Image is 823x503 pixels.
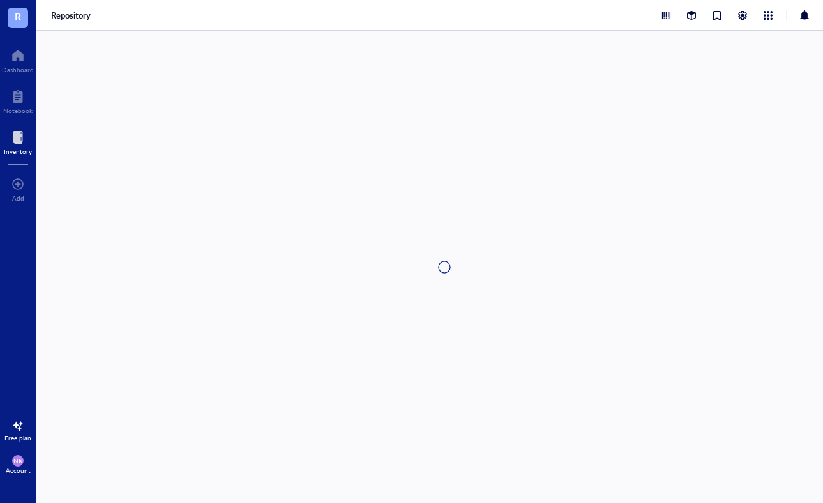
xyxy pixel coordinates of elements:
div: Free plan [4,434,31,442]
a: Repository [51,10,93,21]
div: Inventory [4,148,32,155]
a: Inventory [4,127,32,155]
a: Notebook [3,86,33,114]
span: NK [13,457,23,465]
div: Notebook [3,107,33,114]
span: R [15,8,21,24]
div: Account [6,467,31,474]
div: Add [12,194,24,202]
a: Dashboard [2,45,34,74]
div: Dashboard [2,66,34,74]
